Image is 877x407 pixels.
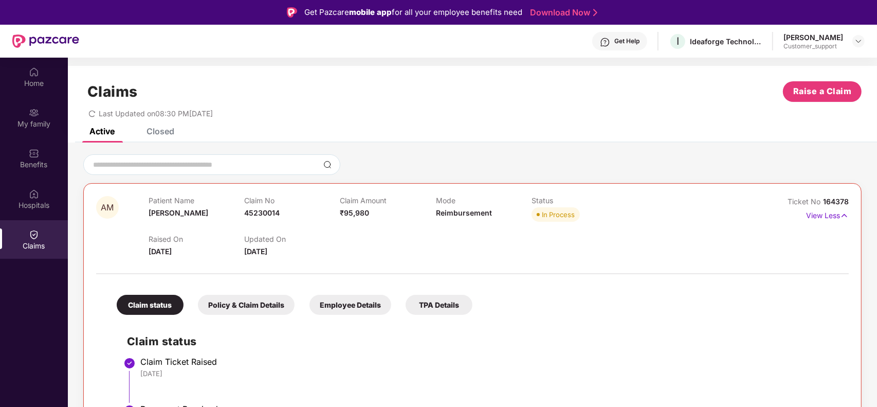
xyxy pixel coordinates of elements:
span: I [677,35,679,47]
h2: Claim status [127,333,838,350]
div: Employee Details [309,295,391,315]
p: Status [532,196,627,205]
p: Mode [436,196,532,205]
img: svg+xml;base64,PHN2ZyB3aWR0aD0iMjAiIGhlaWdodD0iMjAiIHZpZXdCb3g9IjAgMCAyMCAyMCIgZmlsbD0ibm9uZSIgeG... [29,108,39,118]
p: Claim Amount [340,196,435,205]
div: Get Help [614,37,640,45]
h1: Claims [87,83,138,100]
span: AM [101,203,114,212]
img: svg+xml;base64,PHN2ZyBpZD0iRHJvcGRvd24tMzJ4MzIiIHhtbG5zPSJodHRwOi8vd3d3LnczLm9yZy8yMDAwL3N2ZyIgd2... [854,37,863,45]
img: svg+xml;base64,PHN2ZyBpZD0iU2VhcmNoLTMyeDMyIiB4bWxucz0iaHR0cDovL3d3dy53My5vcmcvMjAwMC9zdmciIHdpZH... [323,161,332,169]
div: Customer_support [783,42,843,50]
p: Raised On [149,235,244,243]
img: svg+xml;base64,PHN2ZyBpZD0iQmVuZWZpdHMiIHhtbG5zPSJodHRwOi8vd3d3LnczLm9yZy8yMDAwL3N2ZyIgd2lkdGg9Ij... [29,148,39,158]
span: [DATE] [244,247,267,256]
p: Patient Name [149,196,244,205]
img: svg+xml;base64,PHN2ZyBpZD0iSG9tZSIgeG1sbnM9Imh0dHA6Ly93d3cudzMub3JnLzIwMDAvc3ZnIiB3aWR0aD0iMjAiIG... [29,67,39,77]
span: 45230014 [244,208,280,217]
p: View Less [806,207,849,221]
img: svg+xml;base64,PHN2ZyBpZD0iSG9zcGl0YWxzIiB4bWxucz0iaHR0cDovL3d3dy53My5vcmcvMjAwMC9zdmciIHdpZHRoPS... [29,189,39,199]
strong: mobile app [349,7,392,17]
img: svg+xml;base64,PHN2ZyBpZD0iSGVscC0zMngzMiIgeG1sbnM9Imh0dHA6Ly93d3cudzMub3JnLzIwMDAvc3ZnIiB3aWR0aD... [600,37,610,47]
div: [PERSON_NAME] [783,32,843,42]
div: In Process [542,209,575,220]
div: Ideaforge Technology Ltd [690,37,762,46]
div: Policy & Claim Details [198,295,295,315]
a: Download Now [530,7,594,18]
div: TPA Details [406,295,472,315]
div: Active [89,126,115,136]
p: Claim No [244,196,340,205]
span: [DATE] [149,247,172,256]
span: redo [88,109,96,118]
div: Get Pazcare for all your employee benefits need [304,6,522,19]
span: Ticket No [788,197,823,206]
div: Closed [147,126,174,136]
span: 164378 [823,197,849,206]
span: Raise a Claim [793,85,852,98]
img: svg+xml;base64,PHN2ZyBpZD0iU3RlcC1Eb25lLTMyeDMyIiB4bWxucz0iaHR0cDovL3d3dy53My5vcmcvMjAwMC9zdmciIH... [123,357,136,369]
span: Reimbursement [436,208,492,217]
div: [DATE] [140,369,838,378]
img: svg+xml;base64,PHN2ZyB4bWxucz0iaHR0cDovL3d3dy53My5vcmcvMjAwMC9zdmciIHdpZHRoPSIxNyIgaGVpZ2h0PSIxNy... [840,210,849,221]
img: svg+xml;base64,PHN2ZyBpZD0iQ2xhaW0iIHhtbG5zPSJodHRwOi8vd3d3LnczLm9yZy8yMDAwL3N2ZyIgd2lkdGg9IjIwIi... [29,229,39,240]
span: [PERSON_NAME] [149,208,208,217]
img: New Pazcare Logo [12,34,79,48]
p: Updated On [244,235,340,243]
img: Stroke [593,7,597,18]
span: ₹95,980 [340,208,369,217]
span: Last Updated on 08:30 PM[DATE] [99,109,213,118]
div: Claim Ticket Raised [140,357,838,367]
img: Logo [287,7,297,17]
div: Claim status [117,295,184,315]
button: Raise a Claim [783,81,862,102]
